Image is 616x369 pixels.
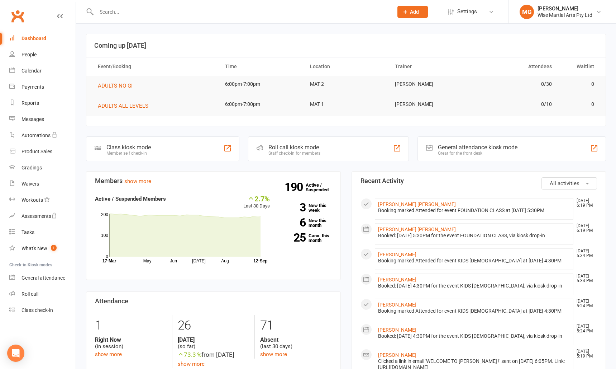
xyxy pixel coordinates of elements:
[9,176,76,192] a: Waivers
[51,245,57,251] span: 1
[219,96,304,113] td: 6:00pm-7:00pm
[9,224,76,240] a: Tasks
[98,102,153,110] button: ADULTS ALL LEVELS
[95,196,166,202] strong: Active / Suspended Members
[243,195,270,202] div: 2.7%
[22,307,53,313] div: Class check-in
[9,160,76,176] a: Gradings
[281,217,306,228] strong: 6
[520,5,534,19] div: MG
[378,226,456,232] a: [PERSON_NAME] [PERSON_NAME]
[378,201,456,207] a: [PERSON_NAME] [PERSON_NAME]
[541,177,597,190] button: All activities
[95,336,167,350] div: (in session)
[397,6,428,18] button: Add
[573,324,597,333] time: [DATE] 5:24 PM
[378,258,570,264] div: Booking marked Attended for event KIDS [DEMOGRAPHIC_DATA] at [DATE] 4:30PM
[9,111,76,127] a: Messages
[378,333,570,339] div: Booked: [DATE] 4:30PM for the event KIDS [DEMOGRAPHIC_DATA], via kiosk drop-in
[378,277,416,282] a: [PERSON_NAME]
[304,57,388,76] th: Location
[106,151,151,156] div: Member self check-in
[94,42,598,49] h3: Coming up [DATE]
[9,63,76,79] a: Calendar
[22,100,39,106] div: Reports
[538,5,592,12] div: [PERSON_NAME]
[378,283,570,289] div: Booked: [DATE] 4:30PM for the event KIDS [DEMOGRAPHIC_DATA], via kiosk drop-in
[22,132,51,138] div: Automations
[22,52,37,57] div: People
[22,68,42,74] div: Calendar
[281,218,332,228] a: 6New this month
[538,12,592,18] div: Wise Martial Arts Pty Ltd
[178,351,201,358] span: 73.3 %
[260,351,287,358] a: show more
[573,224,597,233] time: [DATE] 6:19 PM
[106,144,151,151] div: Class kiosk mode
[473,57,558,76] th: Attendees
[178,361,205,367] a: show more
[98,103,148,109] span: ADULTS ALL LEVELS
[304,76,388,93] td: MAT 2
[9,95,76,111] a: Reports
[9,47,76,63] a: People
[22,213,57,219] div: Assessments
[22,36,46,41] div: Dashboard
[573,299,597,308] time: [DATE] 5:24 PM
[473,76,558,93] td: 0/30
[9,286,76,302] a: Roll call
[9,208,76,224] a: Assessments
[95,351,122,358] a: show more
[378,207,570,214] div: Booking marked Attended for event FOUNDATION CLASS at [DATE] 5:30PM
[178,336,249,350] div: (so far)
[378,302,416,308] a: [PERSON_NAME]
[9,192,76,208] a: Workouts
[178,315,249,336] div: 26
[98,83,133,89] span: ADULTS NO GI
[243,195,270,210] div: Last 30 Days
[98,81,138,90] button: ADULTS NO GI
[9,270,76,286] a: General attendance kiosk mode
[124,178,151,184] a: show more
[378,308,570,314] div: Booking marked Attended for event KIDS [DEMOGRAPHIC_DATA] at [DATE] 4:30PM
[558,76,601,93] td: 0
[178,336,249,343] strong: [DATE]
[91,57,219,76] th: Event/Booking
[9,302,76,318] a: Class kiosk mode
[573,198,597,208] time: [DATE] 6:19 PM
[558,96,601,113] td: 0
[388,57,473,76] th: Trainer
[260,336,331,350] div: (last 30 days)
[22,197,43,203] div: Workouts
[573,274,597,283] time: [DATE] 5:34 PM
[306,177,337,197] a: 190Active / Suspended
[9,31,76,47] a: Dashboard
[388,76,473,93] td: [PERSON_NAME]
[558,57,601,76] th: Waitlist
[378,327,416,333] a: [PERSON_NAME]
[281,203,332,212] a: 3New this week
[22,181,39,187] div: Waivers
[573,249,597,258] time: [DATE] 5:34 PM
[22,275,65,281] div: General attendance
[7,345,24,362] div: Open Intercom Messenger
[22,165,42,171] div: Gradings
[22,116,44,122] div: Messages
[438,144,517,151] div: General attendance kiosk mode
[388,96,473,113] td: [PERSON_NAME]
[219,76,304,93] td: 6:00pm-7:00pm
[378,233,570,239] div: Booked: [DATE] 5:30PM for the event FOUNDATION CLASS, via kiosk drop-in
[573,349,597,359] time: [DATE] 5:19 PM
[22,291,38,297] div: Roll call
[95,315,167,336] div: 1
[281,232,306,243] strong: 25
[95,177,332,184] h3: Members
[360,177,597,184] h3: Recent Activity
[22,246,47,251] div: What's New
[260,315,331,336] div: 71
[219,57,304,76] th: Time
[95,298,332,305] h3: Attendance
[268,144,320,151] div: Roll call kiosk mode
[457,4,477,20] span: Settings
[438,151,517,156] div: Great for the front desk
